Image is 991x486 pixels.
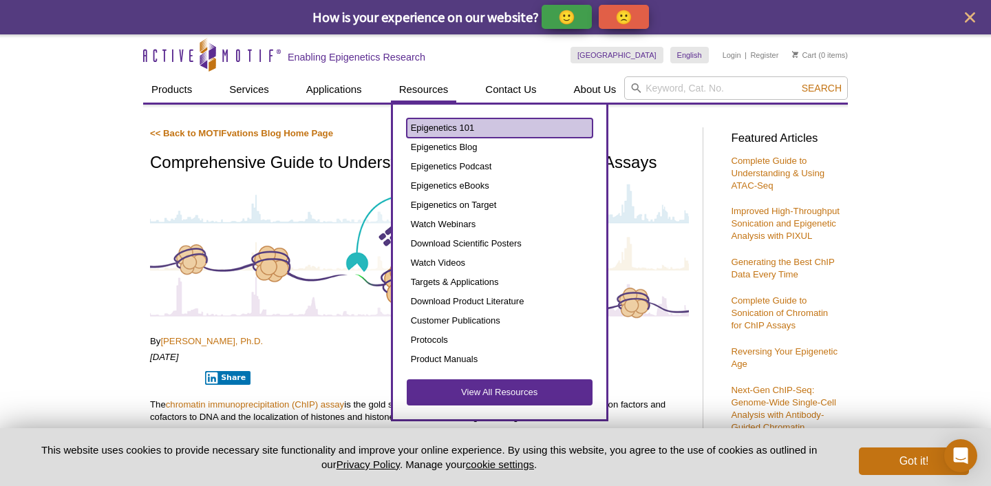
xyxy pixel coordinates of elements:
a: Epigenetics Podcast [407,157,593,176]
button: Search [798,82,846,94]
button: close [961,9,979,26]
a: Download Product Literature [407,292,593,311]
a: Epigenetics eBooks [407,176,593,196]
a: Reversing Your Epigenetic Age [731,346,838,369]
span: How is your experience on our website? [312,8,539,25]
p: 🙂 [558,8,575,25]
h2: Enabling Epigenetics Research [288,51,425,63]
a: Product Manuals [407,350,593,369]
h1: Comprehensive Guide to Understanding and Using CUT&Tag Assays [150,154,689,173]
h3: Featured Articles [731,133,841,145]
a: Products [143,76,200,103]
a: Privacy Policy [337,458,400,470]
iframe: X Post Button [150,370,195,384]
p: This website uses cookies to provide necessary site functionality and improve your online experie... [22,443,836,472]
em: [DATE] [150,352,179,362]
a: Watch Webinars [407,215,593,234]
a: Customer Publications [407,311,593,330]
a: View All Resources [407,379,593,405]
a: Cart [792,50,816,60]
a: Generating the Best ChIP Data Every Time [731,257,834,279]
a: Watch Videos [407,253,593,273]
a: Services [221,76,277,103]
a: << Back to MOTIFvations Blog Home Page [150,128,333,138]
a: Contact Us [477,76,544,103]
li: | [745,47,747,63]
a: Next-Gen ChIP-Seq: Genome-Wide Single-Cell Analysis with Antibody-Guided Chromatin Tagmentation M... [731,385,835,445]
p: 🙁 [615,8,632,25]
a: Register [750,50,778,60]
a: Download Scientific Posters [407,234,593,253]
li: (0 items) [792,47,848,63]
button: Got it! [859,447,969,475]
a: Targets & Applications [407,273,593,292]
a: Epigenetics on Target [407,196,593,215]
a: Login [723,50,741,60]
a: Protocols [407,330,593,350]
p: The is the gold standard technique to analyze the binding of transcription factors and cofactors ... [150,399,689,423]
a: Epigenetics 101 [407,118,593,138]
a: Improved High-Throughput Sonication and Epigenetic Analysis with PIXUL [731,206,840,241]
img: Your Cart [792,51,798,58]
button: cookie settings [466,458,534,470]
a: [GEOGRAPHIC_DATA] [571,47,663,63]
a: [PERSON_NAME], Ph.D. [160,336,263,346]
img: Antibody-Based Tagmentation Notes [150,182,689,319]
input: Keyword, Cat. No. [624,76,848,100]
a: Resources [391,76,457,103]
span: Search [802,83,842,94]
a: chromatin immunoprecipitation (ChIP) assay [166,399,344,410]
div: Open Intercom Messenger [944,439,977,472]
a: Complete Guide to Sonication of Chromatin for ChIP Assays [731,295,828,330]
a: Epigenetics Blog [407,138,593,157]
p: By [150,335,689,348]
a: Complete Guide to Understanding & Using ATAC-Seq [731,156,824,191]
a: Applications [298,76,370,103]
a: English [670,47,709,63]
button: Share [205,371,251,385]
a: About Us [566,76,625,103]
